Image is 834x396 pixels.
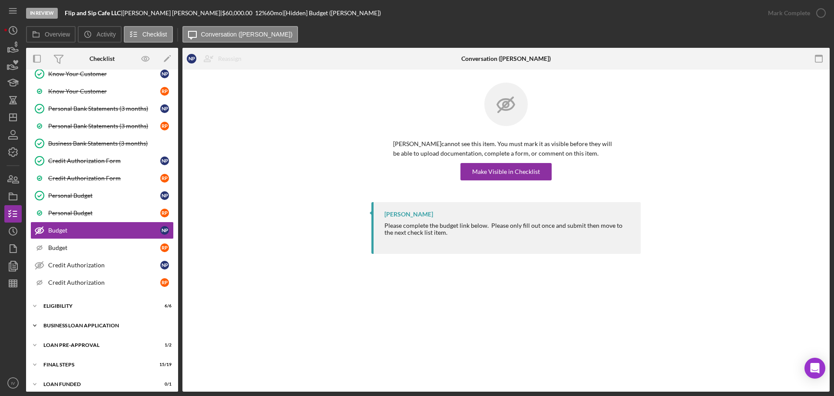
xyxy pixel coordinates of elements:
[160,278,169,287] div: R P
[160,209,169,217] div: R P
[43,362,150,367] div: FINAL STEPS
[48,70,160,77] div: Know Your Customer
[30,100,174,117] a: Personal Bank Statements (3 months)NP
[160,104,169,113] div: N P
[48,105,160,112] div: Personal Bank Statements (3 months)
[65,9,121,17] b: Flip and Sip Cafe LLC
[142,31,167,38] label: Checklist
[48,157,160,164] div: Credit Authorization Form
[48,192,160,199] div: Personal Budget
[48,175,160,182] div: Credit Authorization Form
[160,226,169,235] div: N P
[30,65,174,83] a: Know Your CustomerNP
[160,156,169,165] div: N P
[393,139,619,159] p: [PERSON_NAME] cannot see this item. You must mark it as visible before they will be able to uploa...
[124,26,173,43] button: Checklist
[156,303,172,309] div: 6 / 6
[48,244,160,251] div: Budget
[48,227,160,234] div: Budget
[768,4,810,22] div: Mark Complete
[255,10,267,17] div: 12 %
[160,243,169,252] div: R P
[160,87,169,96] div: R P
[759,4,830,22] button: Mark Complete
[384,211,433,218] div: [PERSON_NAME]
[48,123,160,130] div: Personal Bank Statements (3 months)
[30,222,174,239] a: BudgetNP
[472,163,540,180] div: Make Visible in Checklist
[461,55,551,62] div: Conversation ([PERSON_NAME])
[65,10,122,17] div: |
[30,152,174,170] a: Credit Authorization FormNP
[96,31,116,38] label: Activity
[30,135,174,152] a: Business Bank Statements (3 months)
[156,343,172,348] div: 1 / 2
[30,187,174,204] a: Personal BudgetNP
[48,210,160,216] div: Personal Budget
[4,374,22,392] button: IV
[43,303,150,309] div: ELIGIBILITY
[122,10,222,17] div: [PERSON_NAME] [PERSON_NAME] |
[30,170,174,187] a: Credit Authorization FormRP
[11,381,15,386] text: IV
[26,8,58,19] div: In Review
[160,191,169,200] div: N P
[156,382,172,387] div: 0 / 1
[384,222,632,236] div: Please complete the budget link below. Please only fill out once and submit then move to the next...
[43,323,167,328] div: BUSINESS LOAN APPLICATION
[160,261,169,270] div: N P
[460,163,552,180] button: Make Visible in Checklist
[48,140,173,147] div: Business Bank Statements (3 months)
[187,54,196,63] div: N P
[267,10,282,17] div: 60 mo
[89,55,115,62] div: Checklist
[160,122,169,130] div: R P
[30,117,174,135] a: Personal Bank Statements (3 months)RP
[43,343,150,348] div: LOAN PRE-APPROVAL
[48,88,160,95] div: Know Your Customer
[182,26,298,43] button: Conversation ([PERSON_NAME])
[45,31,70,38] label: Overview
[30,274,174,291] a: Credit AuthorizationRP
[182,50,250,67] button: NPReassign
[160,70,169,78] div: N P
[201,31,293,38] label: Conversation ([PERSON_NAME])
[282,10,381,17] div: | [Hidden] Budget ([PERSON_NAME])
[30,256,174,274] a: Credit AuthorizationNP
[156,362,172,367] div: 15 / 19
[30,239,174,256] a: BudgetRP
[222,10,255,17] div: $60,000.00
[43,382,150,387] div: LOAN FUNDED
[30,204,174,222] a: Personal BudgetRP
[48,262,160,269] div: Credit Authorization
[26,26,76,43] button: Overview
[218,50,242,67] div: Reassign
[30,83,174,100] a: Know Your CustomerRP
[804,358,825,379] div: Open Intercom Messenger
[48,279,160,286] div: Credit Authorization
[78,26,121,43] button: Activity
[160,174,169,183] div: R P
